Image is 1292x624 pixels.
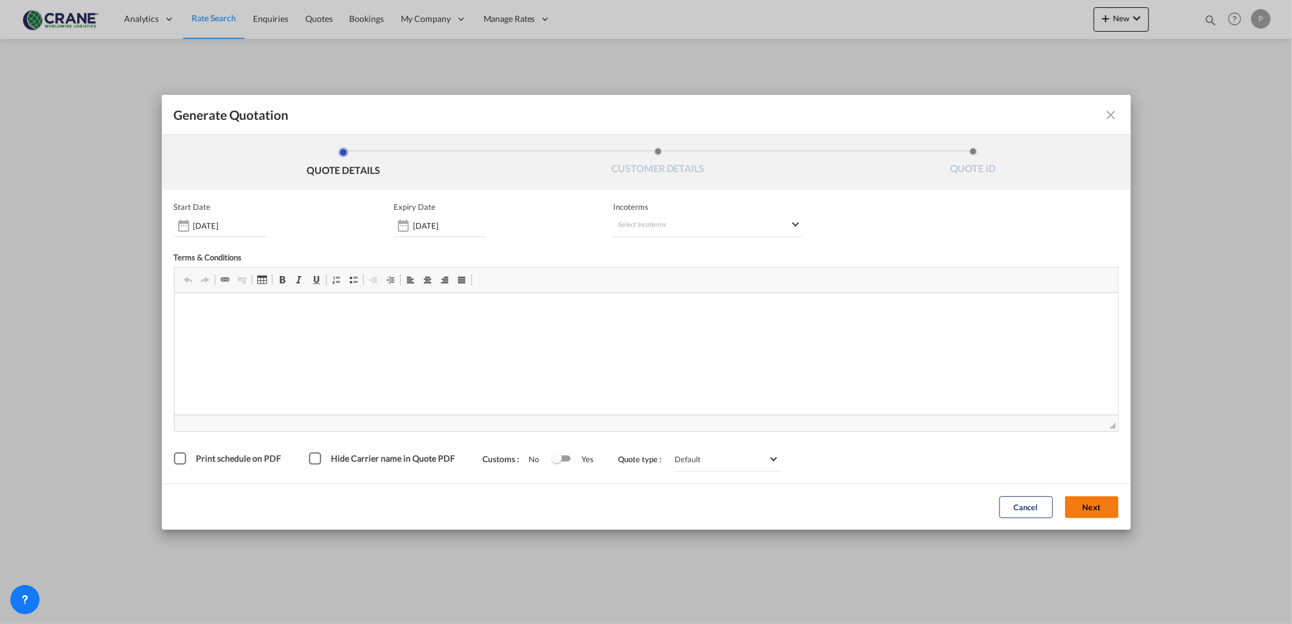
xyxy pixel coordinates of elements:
[174,252,647,267] div: Terms & Conditions
[552,450,570,468] md-switch: Switch 1
[174,453,285,465] md-checkbox: Print schedule on PDF
[175,293,1118,415] iframe: Editor, editor2
[619,454,671,464] span: Quote type :
[436,272,453,288] a: Allinea a destra
[196,453,282,463] span: Print schedule on PDF
[332,453,456,463] span: Hide Carrier name in Quote PDF
[413,221,486,231] input: Expiry date
[309,453,459,465] md-checkbox: Hide Carrier name in Quote PDF
[1104,108,1119,122] md-icon: icon-close fg-AAA8AD cursor m-0
[613,202,802,212] span: Incoterms
[365,272,382,288] a: Riduci rientro
[999,496,1053,518] button: Cancel
[501,147,816,180] li: CUSTOMER DETAILS
[453,272,470,288] a: Giustifica
[613,215,802,237] md-select: Select Incoterms
[162,95,1131,530] md-dialog: Generate QuotationQUOTE ...
[234,272,251,288] a: Elimina collegamento
[675,454,701,464] div: Default
[402,272,419,288] a: Allinea a sinistra
[483,454,529,464] span: Customs :
[186,147,501,180] li: QUOTE DETAILS
[394,202,436,212] p: Expiry Date
[179,272,196,288] a: Annulla (Ctrl+Z)
[419,272,436,288] a: Centrato
[308,272,325,288] a: Sottolineato (Ctrl+U)
[193,221,266,231] input: Start date
[174,107,288,123] span: Generate Quotation
[382,272,399,288] a: Aumenta rientro
[274,272,291,288] a: Grassetto (Ctrl+B)
[217,272,234,288] a: Collegamento (Ctrl+K)
[529,454,552,464] span: No
[328,272,345,288] a: Inserisci/Rimuovi Elenco Numerato
[196,272,214,288] a: Ripristina (Ctrl+Y)
[570,454,594,464] span: Yes
[254,272,271,288] a: Tabella
[816,147,1131,180] li: QUOTE ID
[1065,496,1119,518] button: Next
[174,202,211,212] p: Start Date
[345,272,362,288] a: Inserisci/Rimuovi Elenco Puntato
[291,272,308,288] a: Corsivo (Ctrl+I)
[1110,423,1116,429] span: Trascina per ridimensionare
